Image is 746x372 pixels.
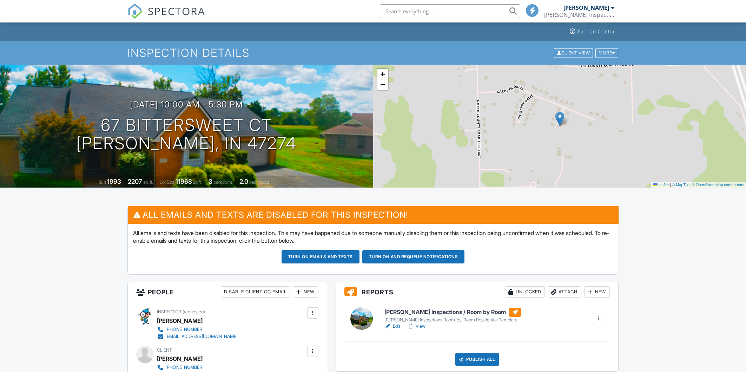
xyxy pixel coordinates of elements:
[595,48,618,58] div: More
[577,28,615,34] div: Support Center
[239,178,248,185] div: 2.0
[555,112,564,126] img: Marker
[157,347,172,353] span: Client
[505,286,545,298] div: Unlocked
[165,327,204,332] div: [PHONE_NUMBER]
[128,206,619,223] h3: All emails and texts are disabled for this inspection!
[567,25,618,38] a: Support Center
[157,309,181,314] span: Inspector
[157,353,203,364] div: [PERSON_NAME]
[282,250,359,263] button: Turn on emails and texts
[107,178,121,185] div: 1993
[554,48,593,58] div: Client View
[455,353,499,366] div: Publish All
[563,4,609,11] div: [PERSON_NAME]
[407,323,425,330] a: View
[670,183,671,187] span: |
[384,308,521,323] a: [PERSON_NAME] Inspections / Room by Room [PERSON_NAME] Inspections Room-by-Room Residential Template
[653,183,669,187] a: Leaflet
[157,315,203,326] div: [PERSON_NAME]
[584,286,610,298] div: New
[157,333,238,340] a: [EMAIL_ADDRESS][DOMAIN_NAME]
[544,11,614,18] div: Kloeker Inspections
[692,183,744,187] a: © OpenStreetMap contributors
[165,334,238,339] div: [EMAIL_ADDRESS][DOMAIN_NAME]
[362,250,465,263] button: Turn on and Requeue Notifications
[133,229,613,245] p: All emails and texts have been disabled for this inspection. This may have happened due to someon...
[553,50,595,55] a: Client View
[384,323,400,330] a: Edit
[380,70,385,78] span: +
[213,180,233,185] span: bedrooms
[377,79,388,90] a: Zoom out
[127,47,619,59] h1: Inspection Details
[221,286,290,298] div: Disable Client CC Email
[384,308,521,317] h6: [PERSON_NAME] Inspections / Room by Room
[336,282,619,302] h3: Reports
[98,180,106,185] span: Built
[249,180,269,185] span: bathrooms
[672,183,691,187] a: © MapTiler
[76,116,297,153] h1: 67 Bittersweet Ct [PERSON_NAME], IN 47274
[209,178,212,185] div: 3
[183,309,205,314] span: (requested)
[128,178,142,185] div: 2207
[127,9,205,24] a: SPECTORA
[165,365,204,370] div: [PHONE_NUMBER]
[380,80,385,89] span: −
[130,100,243,109] h3: [DATE] 10:00 am - 5:30 pm
[384,317,521,323] div: [PERSON_NAME] Inspections Room-by-Room Residential Template
[157,326,238,333] a: [PHONE_NUMBER]
[148,4,205,18] span: SPECTORA
[377,69,388,79] a: Zoom in
[548,286,581,298] div: Attach
[127,4,143,19] img: The Best Home Inspection Software - Spectora
[128,282,327,302] h3: People
[143,180,153,185] span: sq. ft.
[193,180,202,185] span: sq.ft.
[157,364,238,371] a: [PHONE_NUMBER]
[380,4,520,18] input: Search everything...
[160,180,174,185] span: Lot Size
[176,178,192,185] div: 11968
[293,286,318,298] div: New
